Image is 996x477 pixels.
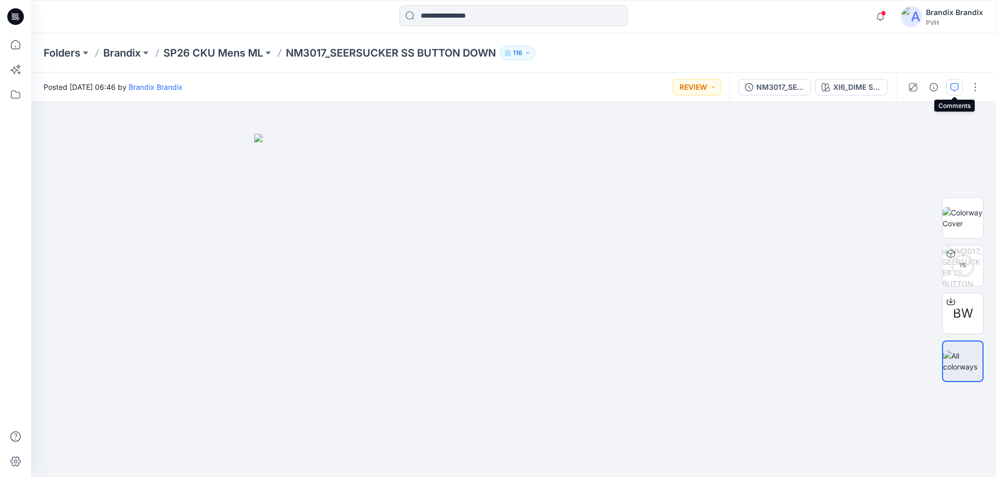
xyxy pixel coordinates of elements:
a: Brandix Brandix [129,83,183,91]
p: NM3017_SEERSUCKER SS BUTTON DOWN [286,46,496,60]
span: BW [953,304,973,323]
button: XI6_DIME STRIPE [PERSON_NAME] BLUE [815,79,888,96]
button: NM3017_SEERSUCKER SS BUTTON DOWN [738,79,811,96]
img: NM3017_SEERSUCKER SS BUTTON DOWN XI6_DIME STRIPE BALLARD BLUE [943,246,983,286]
div: Brandix Brandix [926,6,983,19]
span: Posted [DATE] 06:46 by [44,81,183,92]
img: All colorways [943,350,983,372]
a: Folders [44,46,80,60]
button: Details [925,79,942,96]
button: 116 [500,46,535,60]
div: XI6_DIME STRIPE [PERSON_NAME] BLUE [833,81,881,93]
p: 116 [513,47,522,59]
img: avatar [901,6,922,27]
div: PVH [926,19,983,26]
img: Colorway Cover [943,207,983,229]
a: SP26 CKU Mens ML [163,46,263,60]
div: 1 % [950,261,975,270]
div: NM3017_SEERSUCKER SS BUTTON DOWN [756,81,804,93]
a: Brandix [103,46,141,60]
